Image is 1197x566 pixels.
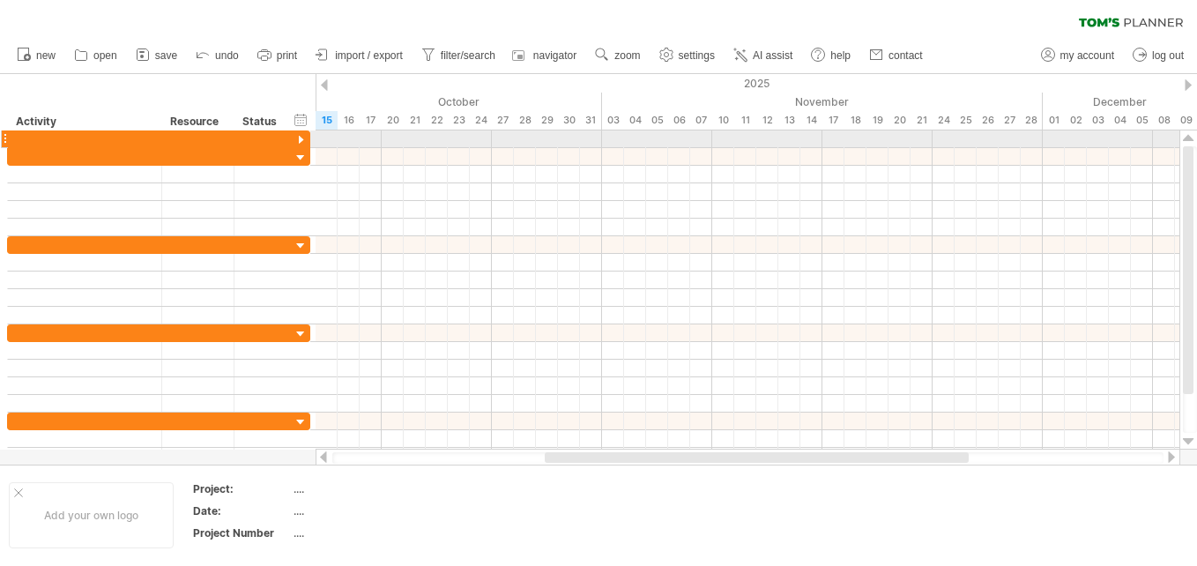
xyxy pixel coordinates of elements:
div: .... [294,481,442,496]
div: Friday, 14 November 2025 [800,111,822,130]
div: Wednesday, 22 October 2025 [426,111,448,130]
div: Monday, 10 November 2025 [712,111,734,130]
a: navigator [509,44,582,67]
div: Thursday, 27 November 2025 [999,111,1021,130]
a: new [12,44,61,67]
a: save [131,44,182,67]
a: my account [1037,44,1119,67]
span: print [277,49,297,62]
div: Friday, 7 November 2025 [690,111,712,130]
div: November 2025 [602,93,1043,111]
div: Friday, 5 December 2025 [1131,111,1153,130]
div: .... [294,525,442,540]
div: Thursday, 30 October 2025 [558,111,580,130]
div: Wednesday, 5 November 2025 [646,111,668,130]
div: Monday, 17 November 2025 [822,111,844,130]
div: Friday, 24 October 2025 [470,111,492,130]
span: help [830,49,851,62]
div: Monday, 24 November 2025 [933,111,955,130]
div: Monday, 20 October 2025 [382,111,404,130]
div: Tuesday, 21 October 2025 [404,111,426,130]
div: Friday, 31 October 2025 [580,111,602,130]
a: filter/search [417,44,501,67]
div: Friday, 28 November 2025 [1021,111,1043,130]
span: new [36,49,56,62]
span: log out [1152,49,1184,62]
div: Tuesday, 4 November 2025 [624,111,646,130]
div: Monday, 1 December 2025 [1043,111,1065,130]
div: Monday, 27 October 2025 [492,111,514,130]
div: Date: [193,503,290,518]
div: Wednesday, 29 October 2025 [536,111,558,130]
div: Activity [16,113,152,130]
div: .... [294,503,442,518]
a: undo [191,44,244,67]
a: help [807,44,856,67]
div: Thursday, 20 November 2025 [888,111,911,130]
div: Status [242,113,281,130]
a: open [70,44,123,67]
div: Wednesday, 26 November 2025 [977,111,999,130]
div: Thursday, 16 October 2025 [338,111,360,130]
span: filter/search [441,49,495,62]
span: settings [679,49,715,62]
div: Wednesday, 3 December 2025 [1087,111,1109,130]
div: Wednesday, 15 October 2025 [316,111,338,130]
div: Thursday, 4 December 2025 [1109,111,1131,130]
div: Tuesday, 11 November 2025 [734,111,756,130]
span: AI assist [753,49,792,62]
div: October 2025 [95,93,602,111]
a: zoom [591,44,645,67]
div: Thursday, 13 November 2025 [778,111,800,130]
span: open [93,49,117,62]
div: Friday, 17 October 2025 [360,111,382,130]
span: import / export [335,49,403,62]
div: Monday, 3 November 2025 [602,111,624,130]
div: Tuesday, 2 December 2025 [1065,111,1087,130]
div: Tuesday, 9 December 2025 [1175,111,1197,130]
div: Add your own logo [9,482,174,548]
div: Project: [193,481,290,496]
div: Tuesday, 18 November 2025 [844,111,866,130]
div: Tuesday, 25 November 2025 [955,111,977,130]
div: Friday, 21 November 2025 [911,111,933,130]
div: Resource [170,113,224,130]
a: import / export [311,44,408,67]
div: Wednesday, 19 November 2025 [866,111,888,130]
span: zoom [614,49,640,62]
div: Monday, 8 December 2025 [1153,111,1175,130]
span: contact [888,49,923,62]
a: AI assist [729,44,798,67]
span: save [155,49,177,62]
span: my account [1060,49,1114,62]
a: log out [1128,44,1189,67]
a: settings [655,44,720,67]
div: Wednesday, 12 November 2025 [756,111,778,130]
div: Thursday, 6 November 2025 [668,111,690,130]
a: print [253,44,302,67]
div: Tuesday, 28 October 2025 [514,111,536,130]
div: Thursday, 23 October 2025 [448,111,470,130]
span: navigator [533,49,576,62]
span: undo [215,49,239,62]
a: contact [865,44,928,67]
div: Project Number [193,525,290,540]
